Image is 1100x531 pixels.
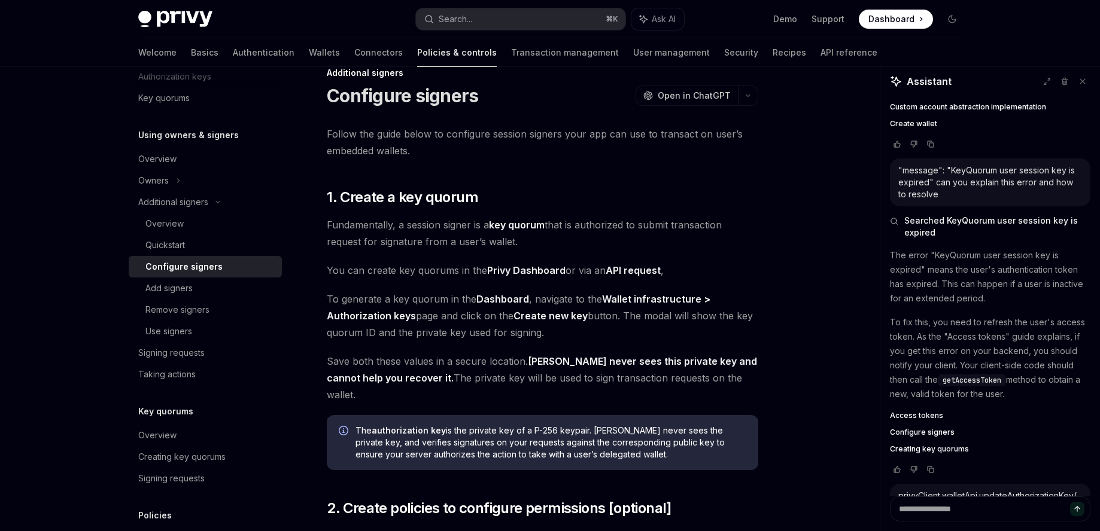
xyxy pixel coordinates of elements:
a: Wallets [309,38,340,67]
div: Overview [138,428,177,443]
a: Creating key quorums [129,446,282,468]
span: The is the private key of a P-256 keypair. [PERSON_NAME] never sees the private key, and verifies... [355,425,746,460]
p: To fix this, you need to refresh the user's access token. As the "Access tokens" guide explains, ... [890,315,1090,401]
a: Welcome [138,38,177,67]
a: Dashboard [859,10,933,29]
button: Ask AI [631,8,684,30]
img: dark logo [138,11,212,28]
a: Taking actions [129,364,282,385]
svg: Info [339,426,351,438]
div: Add signers [145,281,193,295]
span: ⌘ K [606,14,618,24]
a: Custom account abstraction implementation [890,102,1090,112]
button: Searched KeyQuorum user session key is expired [890,215,1090,239]
a: Privy Dashboard [487,264,566,277]
a: Create wallet [890,119,1090,129]
a: Recipes [773,38,806,67]
span: Access tokens [890,411,943,420]
a: Dashboard [476,293,529,306]
span: Dashboard [868,13,914,25]
span: Searched KeyQuorum user session key is expired [904,215,1090,239]
a: Overview [129,213,282,234]
span: 1. Create a key quorum [327,188,478,207]
span: Create wallet [890,119,937,129]
h5: Key quorums [138,404,193,419]
a: Overview [129,148,282,170]
a: API reference [821,38,877,67]
a: Access tokens [890,411,1090,420]
a: Authentication [233,38,294,67]
div: "message": "KeyQuorum user session key is expired" can you explain this error and how to resolve [898,164,1082,200]
button: Send message [1070,502,1084,516]
strong: authorization key [372,425,446,435]
a: Support [812,13,844,25]
a: Basics [191,38,218,67]
a: Add signers [129,277,282,299]
a: Demo [773,13,797,25]
span: 2. Create policies to configure permissions [optional] [327,499,671,518]
span: Follow the guide below to configure session signers your app can use to transact on user’s embedd... [327,126,758,159]
a: Policies & controls [417,38,497,67]
span: Creating key quorums [890,444,969,454]
a: Remove signers [129,299,282,321]
a: key quorum [489,219,545,231]
button: Open in ChatGPT [636,86,738,106]
a: Transaction management [511,38,619,67]
span: Assistant [907,74,952,89]
div: Overview [145,216,184,231]
p: The error "KeyQuorum user session key is expired" means the user's authentication token has expir... [890,248,1090,306]
div: privyClient.walletApi.updateAuthorizationKey( config.PRIVY_AUTHORIZATION_KEY, ); can i use this ? [898,490,1082,526]
div: Overview [138,152,177,166]
div: Taking actions [138,367,196,382]
a: Quickstart [129,234,282,256]
span: Custom account abstraction implementation [890,102,1046,112]
div: Configure signers [145,260,223,274]
h5: Using owners & signers [138,128,239,142]
a: User management [633,38,710,67]
button: Toggle dark mode [943,10,962,29]
div: Remove signers [145,303,209,317]
a: Key quorums [129,87,282,109]
span: Open in ChatGPT [658,90,731,102]
div: Additional signers [327,67,758,79]
a: API request [606,264,661,277]
h5: Policies [138,508,172,523]
div: Signing requests [138,471,205,486]
span: getAccessToken [943,376,1001,385]
div: Search... [439,12,472,26]
a: Connectors [354,38,403,67]
span: You can create key quorums in the or via an , [327,262,758,279]
div: Signing requests [138,346,205,360]
a: Creating key quorums [890,444,1090,454]
a: Configure signers [129,256,282,277]
span: To generate a key quorum in the , navigate to the page and click on the button. The modal will sh... [327,291,758,341]
div: Owners [138,173,169,188]
a: Configure signers [890,428,1090,437]
div: Quickstart [145,238,185,252]
a: Signing requests [129,342,282,364]
a: Overview [129,425,282,446]
span: Fundamentally, a session signer is a that is authorized to submit transaction request for signatu... [327,216,758,250]
div: Use signers [145,324,192,338]
a: Signing requests [129,468,282,489]
strong: [PERSON_NAME] never sees this private key and cannot help you recover it. [327,355,757,384]
div: Additional signers [138,195,208,209]
button: Search...⌘K [416,8,625,30]
a: Security [724,38,758,67]
span: Ask AI [652,13,676,25]
span: Configure signers [890,428,955,437]
h1: Configure signers [327,85,478,106]
div: Creating key quorums [138,450,226,464]
span: Save both these values in a secure location. The private key will be used to sign transaction req... [327,353,758,403]
a: Use signers [129,321,282,342]
strong: Create new key [513,310,588,322]
div: Key quorums [138,91,190,105]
